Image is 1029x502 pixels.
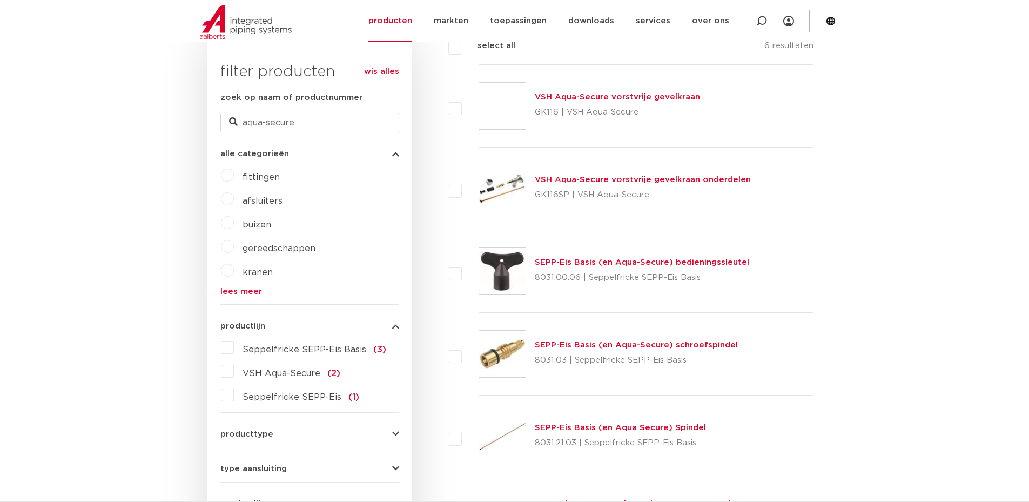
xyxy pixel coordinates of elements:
[535,104,700,121] p: GK116 | VSH Aqua-Secure
[364,65,399,78] a: wis alles
[535,176,751,184] a: VSH Aqua-Secure vorstvrije gevelkraan onderdelen
[348,393,359,401] span: (1)
[535,424,706,432] a: SEPP-Eis Basis (en Aqua Secure) Spindel
[373,345,386,354] span: (3)
[220,61,399,83] h3: filter producten
[220,113,399,132] input: zoeken
[243,393,341,401] span: Seppelfricke SEPP-Eis
[220,430,399,438] button: producttype
[220,430,273,438] span: producttype
[479,165,526,212] img: Thumbnail for VSH Aqua-Secure vorstvrije gevelkraan onderdelen
[220,150,399,158] button: alle categorieën
[479,413,526,460] img: Thumbnail for SEPP-Eis Basis (en Aqua Secure) Spindel
[220,322,265,330] span: productlijn
[220,91,362,104] label: zoek op naam of productnummer
[479,248,526,294] img: Thumbnail for SEPP-Eis Basis (en Aqua-Secure) bedieningssleutel
[535,341,738,349] a: SEPP-Eis Basis (en Aqua-Secure) schroefspindel
[535,258,749,266] a: SEPP-Eis Basis (en Aqua-Secure) bedieningssleutel
[764,39,813,56] p: 6 resultaten
[535,186,751,204] p: GK116SP | VSH Aqua-Secure
[243,345,366,354] span: Seppelfricke SEPP-Eis Basis
[479,83,526,129] img: Thumbnail for VSH Aqua-Secure vorstvrije gevelkraan
[220,465,287,473] span: type aansluiting
[243,197,283,205] a: afsluiters
[461,39,515,52] label: select all
[220,287,399,296] a: lees meer
[243,369,320,378] span: VSH Aqua-Secure
[535,93,700,101] a: VSH Aqua-Secure vorstvrije gevelkraan
[243,220,271,229] a: buizen
[243,173,280,182] a: fittingen
[220,322,399,330] button: productlijn
[327,369,340,378] span: (2)
[479,331,526,377] img: Thumbnail for SEPP-Eis Basis (en Aqua-Secure) schroefspindel
[220,150,289,158] span: alle categorieën
[220,465,399,473] button: type aansluiting
[535,352,738,369] p: 8031.03 | Seppelfricke SEPP-Eis Basis
[535,434,706,452] p: 8031.21.03 | Seppelfricke SEPP-Eis Basis
[243,244,315,253] a: gereedschappen
[535,269,749,286] p: 8031.00.06 | Seppelfricke SEPP-Eis Basis
[243,268,273,277] a: kranen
